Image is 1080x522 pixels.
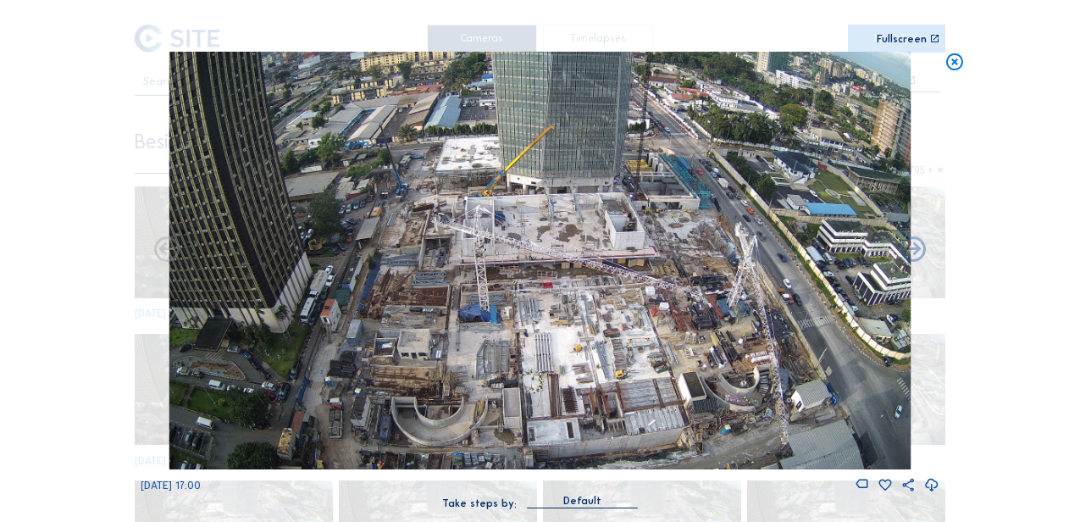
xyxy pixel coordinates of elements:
[898,235,928,265] i: Back
[442,498,517,508] div: Take steps by:
[563,493,601,508] div: Default
[877,34,927,44] div: Fullscreen
[528,493,638,508] div: Default
[152,235,182,265] i: Forward
[169,52,911,469] img: Image
[141,480,201,491] span: [DATE] 17:00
